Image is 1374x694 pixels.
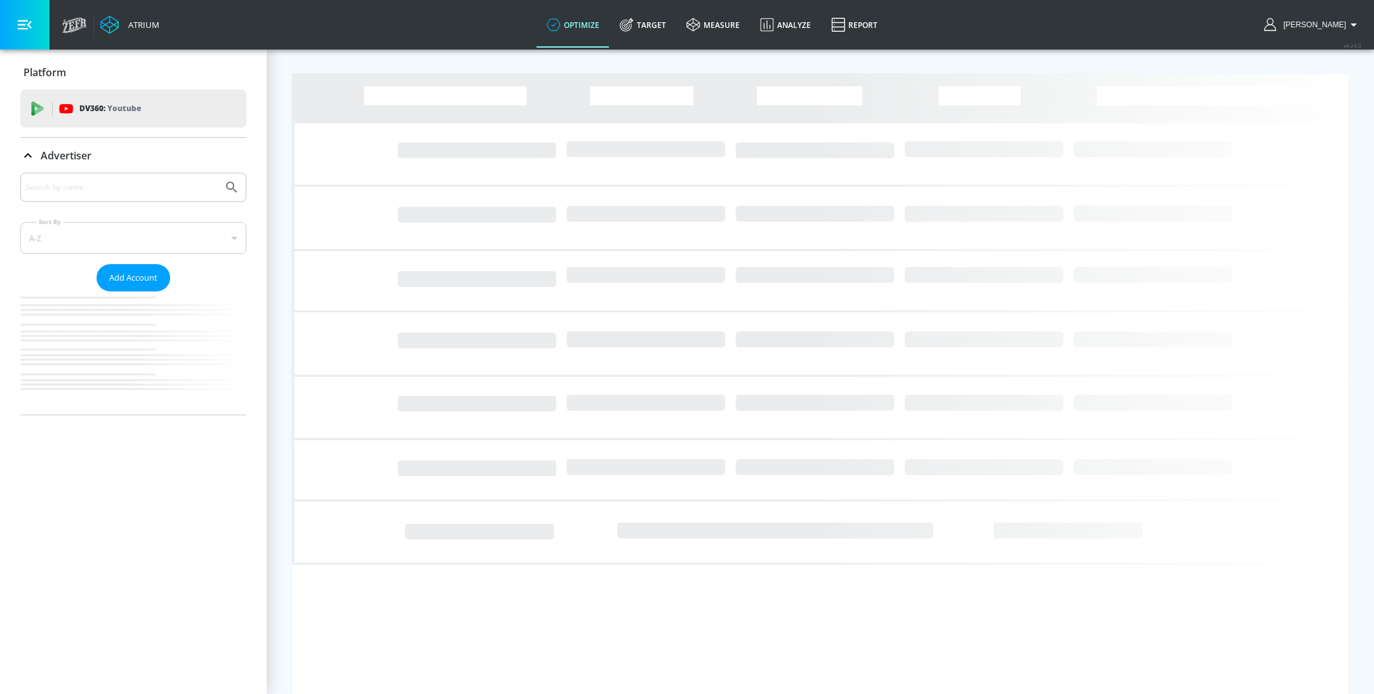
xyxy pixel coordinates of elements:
div: Atrium [123,19,159,30]
nav: list of Advertiser [20,291,246,415]
p: Platform [23,65,66,79]
p: Advertiser [41,149,91,163]
a: optimize [537,2,610,48]
a: Analyze [750,2,821,48]
button: Add Account [97,264,170,291]
a: Atrium [100,15,159,34]
input: Search by name [25,179,218,196]
a: measure [676,2,750,48]
button: [PERSON_NAME] [1264,17,1361,32]
a: Target [610,2,676,48]
div: A-Z [20,222,246,254]
span: Add Account [109,270,157,285]
div: Advertiser [20,173,246,415]
p: DV360: [79,102,141,116]
div: DV360: Youtube [20,90,246,128]
label: Sort By [36,218,63,226]
div: Platform [20,55,246,90]
p: Youtube [107,102,141,115]
div: Advertiser [20,138,246,173]
span: login as: uyen.hoang@zefr.com [1278,20,1346,29]
a: Report [821,2,888,48]
span: v 4.24.0 [1344,42,1361,49]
